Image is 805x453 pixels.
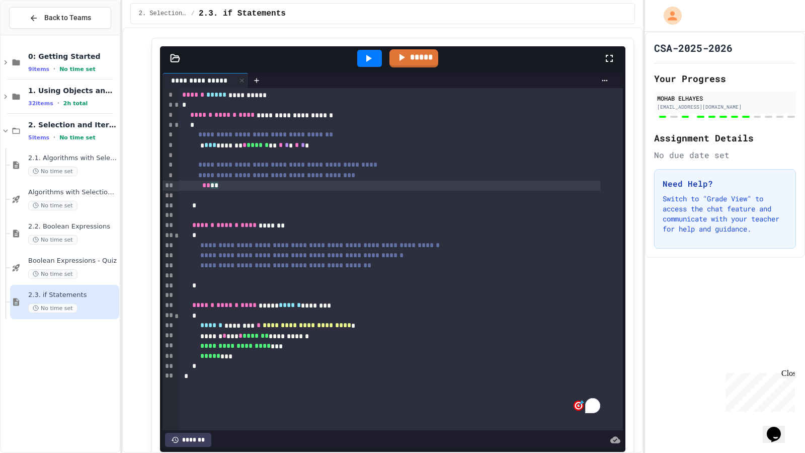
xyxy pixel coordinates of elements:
iframe: chat widget [721,369,795,412]
span: 2.2. Boolean Expressions [28,222,117,231]
h2: Assignment Details [654,131,796,145]
div: Chat with us now!Close [4,4,69,64]
p: Switch to "Grade View" to access the chat feature and communicate with your teacher for help and ... [663,194,787,234]
div: To enrich screen reader interactions, please activate Accessibility in Grammarly extension settings [179,88,622,430]
span: No time set [28,269,77,279]
span: No time set [59,134,96,141]
span: 2.3. if Statements [199,8,286,20]
span: • [53,133,55,141]
span: 2. Selection and Iteration [28,120,117,129]
span: 2. Selection and Iteration [139,10,187,18]
h1: CSA-2025-2026 [654,41,733,55]
span: 2h total [63,100,88,107]
span: 1. Using Objects and Methods [28,86,117,95]
span: 2.1. Algorithms with Selection and Repetition [28,154,117,163]
div: My Account [653,4,684,27]
h3: Need Help? [663,178,787,190]
span: 5 items [28,134,49,141]
span: No time set [28,235,77,245]
span: 32 items [28,100,53,107]
button: Back to Teams [9,7,111,29]
span: • [53,65,55,73]
span: Boolean Expressions - Quiz [28,257,117,265]
span: 9 items [28,66,49,72]
div: [EMAIL_ADDRESS][DOMAIN_NAME] [657,103,793,111]
span: / [191,10,195,18]
span: Algorithms with Selection and Repetition - Topic 2.1 [28,188,117,197]
span: 0: Getting Started [28,52,117,61]
span: No time set [28,304,77,313]
span: No time set [28,167,77,176]
span: Back to Teams [44,13,91,23]
span: No time set [28,201,77,210]
span: • [57,99,59,107]
iframe: chat widget [763,413,795,443]
h2: Your Progress [654,71,796,86]
div: No due date set [654,149,796,161]
div: MOHAB ELHAYES [657,94,793,103]
span: No time set [59,66,96,72]
span: 2.3. if Statements [28,291,117,299]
